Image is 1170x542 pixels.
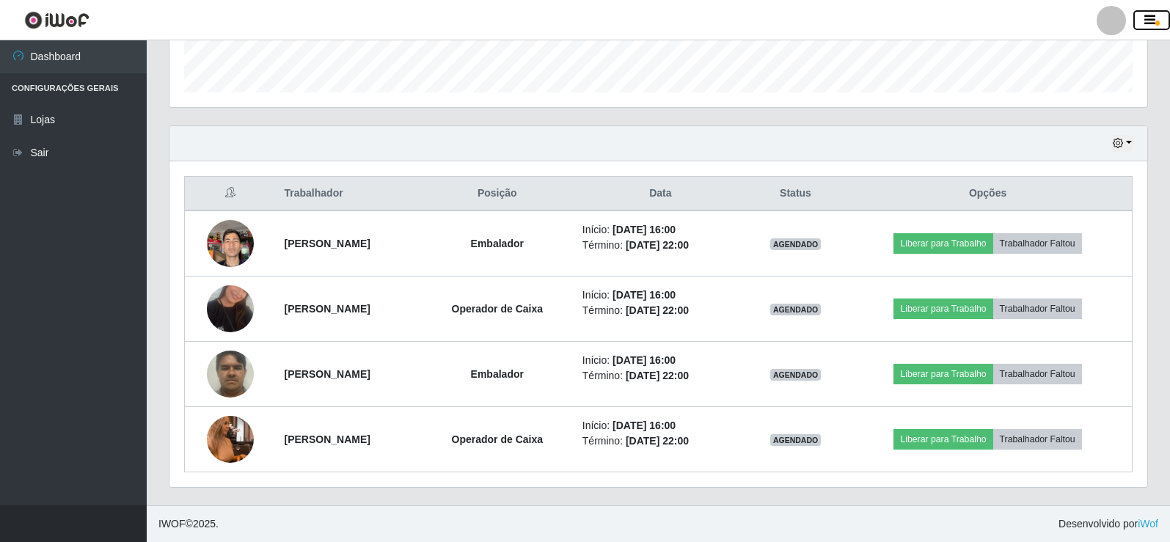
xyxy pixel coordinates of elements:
[285,368,370,380] strong: [PERSON_NAME]
[582,303,739,318] li: Término:
[276,177,421,211] th: Trabalhador
[207,398,254,481] img: 1740599758812.jpeg
[893,364,992,384] button: Liberar para Trabalho
[893,233,992,254] button: Liberar para Trabalho
[613,289,676,301] time: [DATE] 16:00
[626,370,689,381] time: [DATE] 22:00
[770,369,822,381] span: AGENDADO
[421,177,574,211] th: Posição
[158,518,186,530] span: IWOF
[893,429,992,450] button: Liberar para Trabalho
[285,238,370,249] strong: [PERSON_NAME]
[24,11,89,29] img: CoreUI Logo
[574,177,747,211] th: Data
[626,239,689,251] time: [DATE] 22:00
[993,364,1082,384] button: Trabalhador Faltou
[452,303,544,315] strong: Operador de Caixa
[582,418,739,433] li: Início:
[770,434,822,446] span: AGENDADO
[893,299,992,319] button: Liberar para Trabalho
[1138,518,1158,530] a: iWof
[993,299,1082,319] button: Trabalhador Faltou
[207,343,254,405] img: 1752587880902.jpeg
[285,303,370,315] strong: [PERSON_NAME]
[770,304,822,315] span: AGENDADO
[582,368,739,384] li: Término:
[452,433,544,445] strong: Operador de Caixa
[582,433,739,449] li: Término:
[613,420,676,431] time: [DATE] 16:00
[626,435,689,447] time: [DATE] 22:00
[582,288,739,303] li: Início:
[471,238,524,249] strong: Embalador
[613,354,676,366] time: [DATE] 16:00
[770,238,822,250] span: AGENDADO
[207,267,254,351] img: 1730602646133.jpeg
[747,177,844,211] th: Status
[1059,516,1158,532] span: Desenvolvido por
[285,433,370,445] strong: [PERSON_NAME]
[582,238,739,253] li: Término:
[582,222,739,238] li: Início:
[993,233,1082,254] button: Trabalhador Faltou
[626,304,689,316] time: [DATE] 22:00
[844,177,1132,211] th: Opções
[993,429,1082,450] button: Trabalhador Faltou
[207,212,254,274] img: 1743611843049.jpeg
[582,353,739,368] li: Início:
[158,516,219,532] span: © 2025 .
[471,368,524,380] strong: Embalador
[613,224,676,235] time: [DATE] 16:00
